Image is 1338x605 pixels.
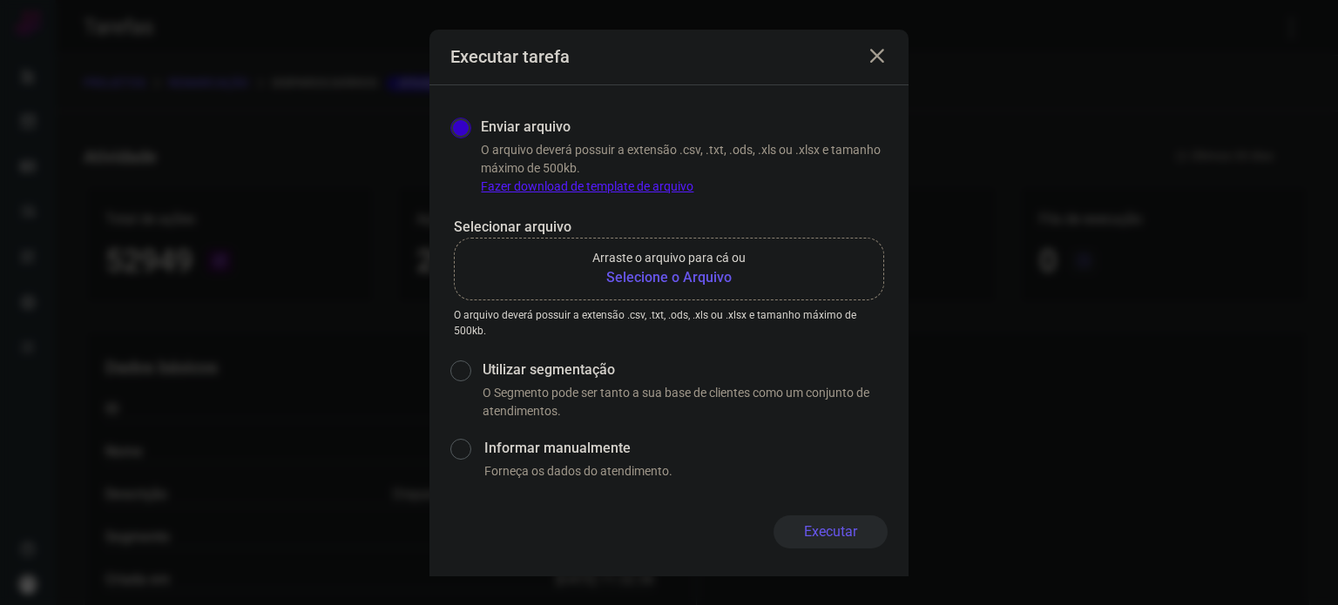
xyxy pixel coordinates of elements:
p: Selecionar arquivo [454,217,884,238]
a: Fazer download de template de arquivo [481,179,693,193]
label: Utilizar segmentação [483,360,888,380]
p: Forneça os dados do atendimento. [484,462,888,481]
label: Enviar arquivo [481,117,571,138]
p: Arraste o arquivo para cá ou [592,249,746,267]
label: Informar manualmente [484,438,888,459]
p: O Segmento pode ser tanto a sua base de clientes como um conjunto de atendimentos. [483,384,888,420]
p: O arquivo deverá possuir a extensão .csv, .txt, .ods, .xls ou .xlsx e tamanho máximo de 500kb. [454,307,884,339]
p: O arquivo deverá possuir a extensão .csv, .txt, .ods, .xls ou .xlsx e tamanho máximo de 500kb. [481,141,888,196]
button: Executar [774,515,888,548]
b: Selecione o Arquivo [592,267,746,288]
h3: Executar tarefa [450,46,570,67]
